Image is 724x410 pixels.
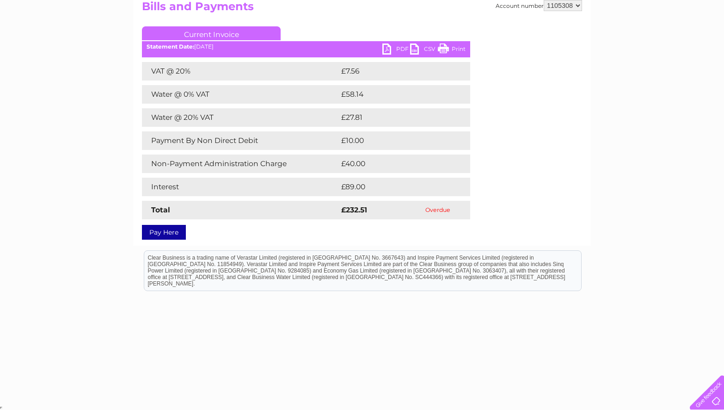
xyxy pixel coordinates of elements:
td: Interest [142,178,339,196]
b: Statement Date: [147,43,194,50]
a: Pay Here [142,225,186,240]
div: Clear Business is a trading name of Verastar Limited (registered in [GEOGRAPHIC_DATA] No. 3667643... [144,5,581,45]
td: Overdue [405,201,470,219]
td: £58.14 [339,85,451,104]
div: [DATE] [142,43,470,50]
td: £27.81 [339,108,450,127]
td: £89.00 [339,178,452,196]
a: Blog [644,39,657,46]
a: Print [438,43,466,57]
a: Energy [584,39,605,46]
a: PDF [382,43,410,57]
strong: Total [151,205,170,214]
a: Log out [693,39,715,46]
td: Water @ 0% VAT [142,85,339,104]
td: Non-Payment Administration Charge [142,155,339,173]
td: £10.00 [339,131,451,150]
a: Contact [663,39,685,46]
a: CSV [410,43,438,57]
img: logo.png [25,24,73,52]
a: Water [561,39,579,46]
td: £40.00 [339,155,452,173]
td: £7.56 [339,62,448,81]
td: Water @ 20% VAT [142,108,339,127]
a: 0333 014 3131 [550,5,614,16]
a: Current Invoice [142,26,281,40]
a: Telecoms [610,39,638,46]
strong: £232.51 [341,205,367,214]
td: VAT @ 20% [142,62,339,81]
td: Payment By Non Direct Debit [142,131,339,150]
